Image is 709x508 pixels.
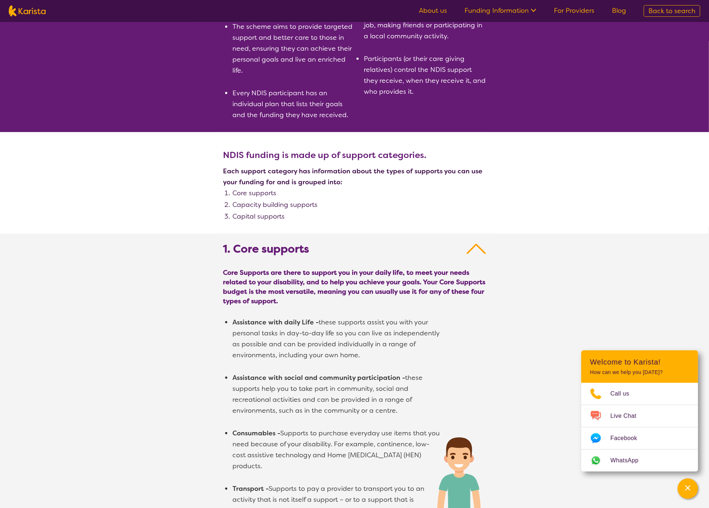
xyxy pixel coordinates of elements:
a: Back to search [644,5,700,17]
b: NDIS funding is made up of support categories. [223,150,427,161]
li: Supports to purchase everyday use items that you need because of your disability. For example, co... [232,428,442,472]
span: WhatsApp [610,455,647,466]
b: Assistance with social and community participation - [233,373,405,382]
span: Core Supports are there to support you in your daily life, to meet your needs related to your dis... [223,268,486,306]
a: Funding Information [465,6,536,15]
a: For Providers [554,6,594,15]
li: The scheme aims to provide targeted support and better care to those in need, ensuring they can a... [232,21,355,76]
li: Core supports [232,188,486,199]
li: Every NDIS participant has an individual plan that lists their goals and the funding they have re... [232,88,355,120]
a: Web link opens in a new tab. [581,450,698,472]
b: Assistance with daily Life - [233,318,319,327]
a: About us [419,6,447,15]
li: Participants (or their care giving relatives) control the NDIS support they receive, when they re... [363,53,486,97]
span: Live Chat [610,411,645,422]
li: Capital supports [232,211,486,222]
li: these supports help you to take part in community, social and recreational activities and can be ... [232,372,442,416]
button: Channel Menu [678,478,698,499]
ul: Choose channel [581,383,698,472]
div: Channel Menu [581,350,698,472]
li: these supports assist you with your personal tasks in day-to-day life so you can live as independ... [232,317,442,361]
span: Back to search [648,7,695,15]
li: Capacity building supports [232,199,486,210]
b: 1. Core supports [223,242,309,255]
span: Facebook [610,433,646,444]
b: Consumables - [233,429,281,438]
a: Blog [612,6,626,15]
b: Transport - [233,484,269,493]
img: Up Arrow [467,242,486,255]
img: Karista logo [9,5,46,16]
h2: Welcome to Karista! [590,358,689,366]
p: How can we help you [DATE]? [590,369,689,376]
span: Call us [610,388,638,399]
b: Each support category has information about the types of supports you can use your funding for an... [223,167,483,186]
